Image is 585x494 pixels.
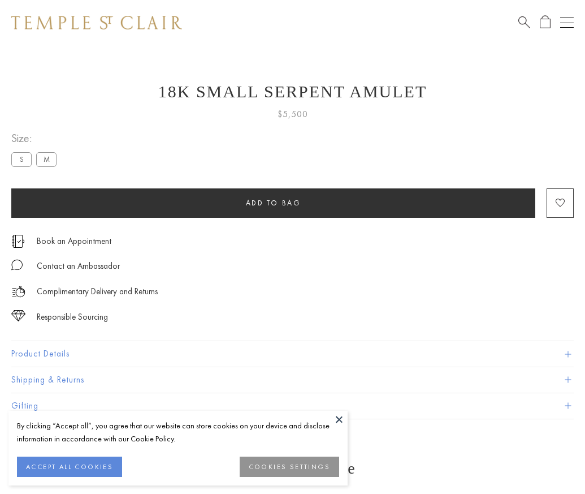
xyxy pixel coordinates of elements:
[37,285,158,299] p: Complimentary Delivery and Returns
[246,198,301,208] span: Add to bag
[560,16,574,29] button: Open navigation
[11,285,25,299] img: icon_delivery.svg
[11,341,574,367] button: Product Details
[540,15,551,29] a: Open Shopping Bag
[240,457,339,477] button: COOKIES SETTINGS
[17,419,339,445] div: By clicking “Accept all”, you agree that our website can store cookies on your device and disclos...
[518,15,530,29] a: Search
[11,152,32,166] label: S
[278,107,308,122] span: $5,500
[37,235,111,247] a: Book an Appointment
[37,310,108,324] div: Responsible Sourcing
[11,16,182,29] img: Temple St. Clair
[11,367,574,393] button: Shipping & Returns
[11,129,61,148] span: Size:
[11,310,25,321] img: icon_sourcing.svg
[17,457,122,477] button: ACCEPT ALL COOKIES
[11,82,574,101] h1: 18K Small Serpent Amulet
[11,188,535,218] button: Add to bag
[36,152,57,166] label: M
[11,235,25,248] img: icon_appointment.svg
[11,393,574,419] button: Gifting
[37,259,120,273] div: Contact an Ambassador
[11,259,23,270] img: MessageIcon-01_2.svg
